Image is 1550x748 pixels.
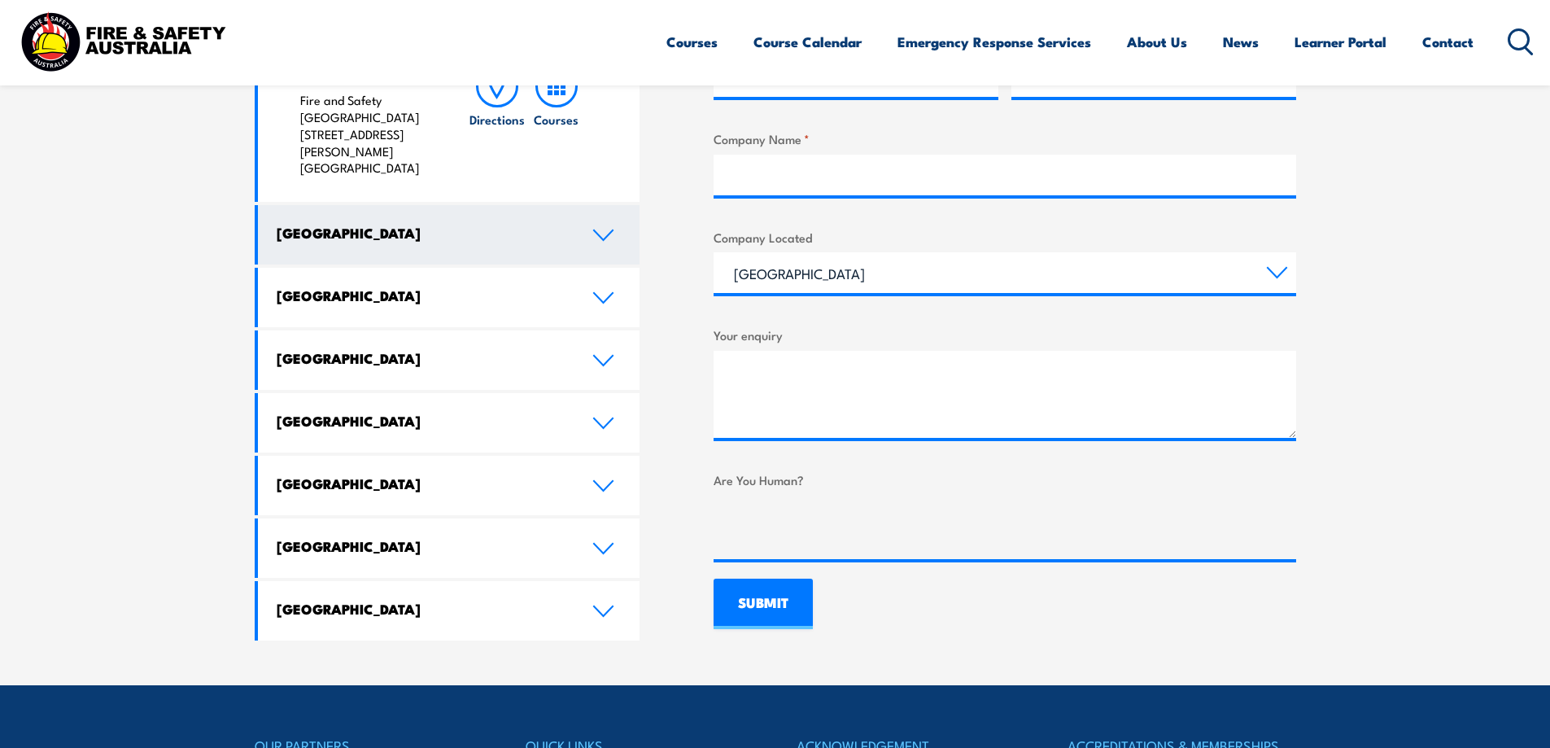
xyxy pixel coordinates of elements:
a: [GEOGRAPHIC_DATA] [258,330,640,390]
h4: [GEOGRAPHIC_DATA] [277,287,568,304]
a: [GEOGRAPHIC_DATA] [258,393,640,453]
h6: Directions [469,111,525,128]
a: Emergency Response Services [897,20,1091,63]
a: Contact [1422,20,1474,63]
h4: [GEOGRAPHIC_DATA] [277,412,568,430]
label: Company Located [714,228,1296,247]
h4: [GEOGRAPHIC_DATA] [277,537,568,555]
a: Learner Portal [1295,20,1386,63]
a: [GEOGRAPHIC_DATA] [258,205,640,265]
label: Your enquiry [714,326,1296,344]
a: Courses [666,20,718,63]
a: [GEOGRAPHIC_DATA] [258,518,640,578]
a: [GEOGRAPHIC_DATA] [258,456,640,515]
a: About Us [1127,20,1187,63]
a: Courses [527,65,586,177]
h4: [GEOGRAPHIC_DATA] [277,224,568,242]
p: Fire and Safety [GEOGRAPHIC_DATA] [STREET_ADDRESS][PERSON_NAME] [GEOGRAPHIC_DATA] [300,92,436,177]
a: [GEOGRAPHIC_DATA] [258,268,640,327]
h4: [GEOGRAPHIC_DATA] [277,475,568,492]
a: Course Calendar [753,20,862,63]
label: Are You Human? [714,470,1296,489]
input: SUBMIT [714,579,813,629]
h6: Courses [534,111,579,128]
h4: [GEOGRAPHIC_DATA] [277,600,568,618]
iframe: reCAPTCHA [714,496,961,559]
a: News [1223,20,1259,63]
h4: [GEOGRAPHIC_DATA] [277,349,568,367]
label: Company Name [714,129,1296,148]
a: [GEOGRAPHIC_DATA] [258,581,640,641]
a: Directions [468,65,526,177]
